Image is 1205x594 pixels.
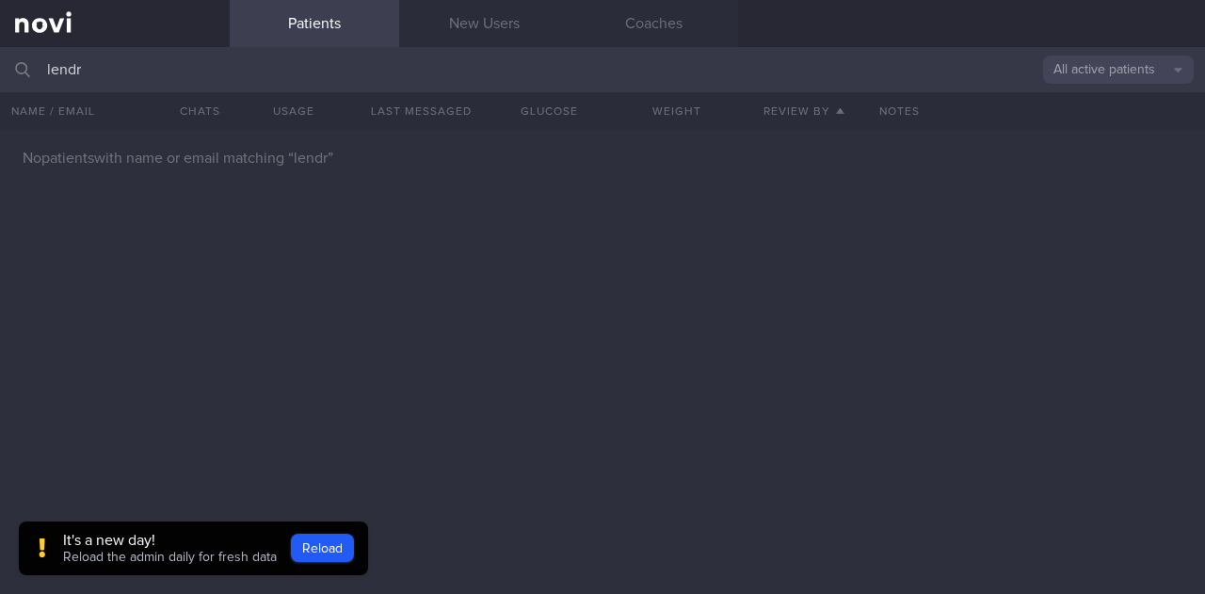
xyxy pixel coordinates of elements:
button: Glucose [485,92,612,130]
button: Chats [154,92,230,130]
span: Reload the admin daily for fresh data [63,551,277,564]
button: Weight [613,92,740,130]
div: It's a new day! [63,531,277,550]
div: Notes [868,92,1205,130]
button: Review By [740,92,867,130]
div: Usage [230,92,357,130]
button: Last Messaged [358,92,485,130]
button: All active patients [1043,56,1194,84]
button: Reload [291,534,354,562]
